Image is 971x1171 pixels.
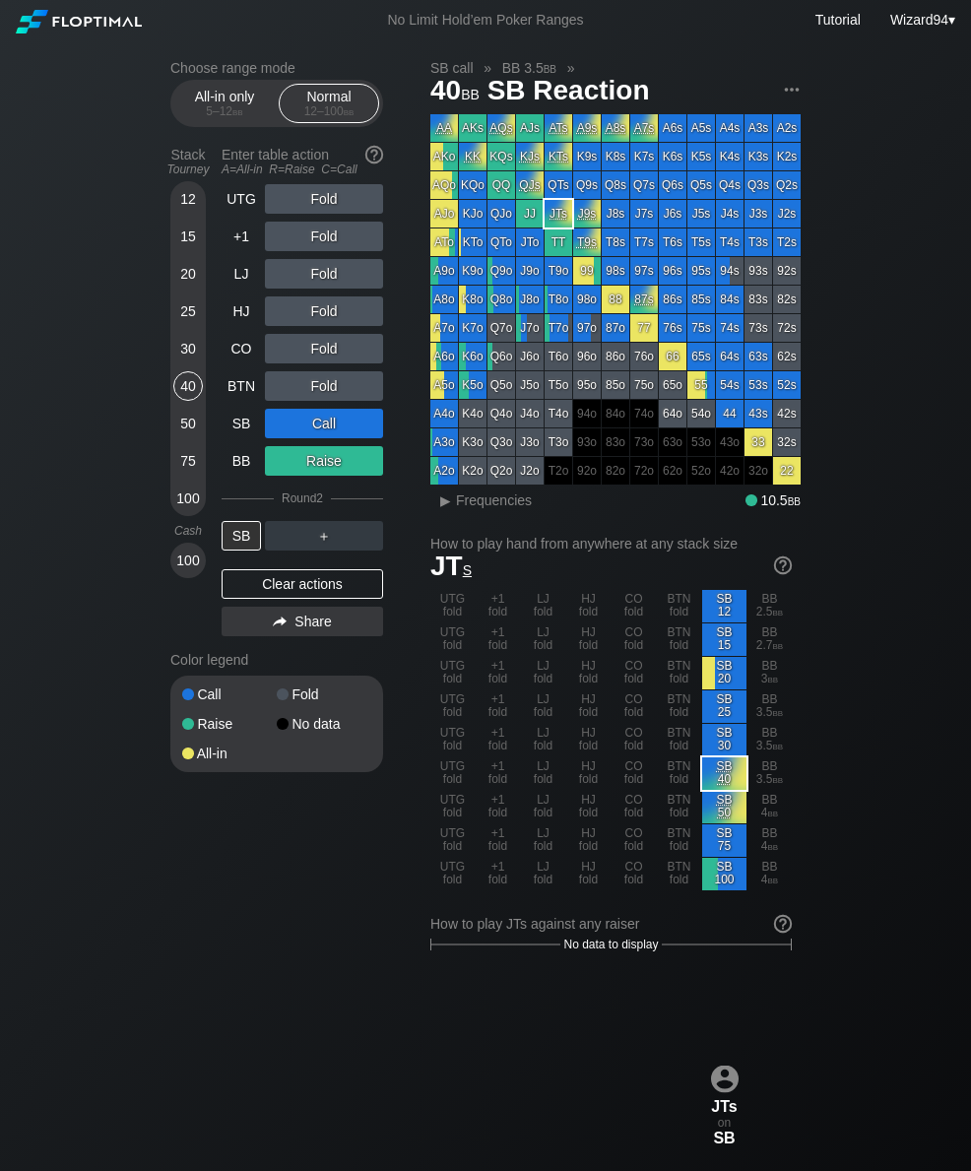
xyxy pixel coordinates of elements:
div: 50 [173,409,203,438]
div: +1 [222,222,261,251]
div: T4s [716,228,744,256]
div: 12 – 100 [288,104,370,118]
div: BB 2.7 [747,623,792,656]
div: 86o [602,343,629,370]
div: T5o [545,371,572,399]
span: bb [788,492,801,508]
div: 100% fold in prior round [630,400,658,427]
div: 100 [173,546,203,575]
div: 95s [687,257,715,285]
div: No data [277,717,371,731]
div: J9o [516,257,544,285]
img: help.32db89a4.svg [772,913,794,935]
div: LJ fold [521,757,565,790]
img: Floptimal logo [16,10,142,33]
div: T7s [630,228,658,256]
div: Tourney [162,163,214,176]
div: CO [222,334,261,363]
span: JT [430,551,472,581]
div: 100% fold in prior round [630,457,658,485]
div: 25 [173,296,203,326]
div: LJ fold [521,657,565,689]
div: 96o [573,343,601,370]
div: UTG [222,184,261,214]
div: K2s [773,143,801,170]
div: KJo [459,200,486,228]
div: ATo [430,228,458,256]
div: Q3o [487,428,515,456]
div: 98o [573,286,601,313]
div: 96s [659,257,686,285]
div: Stack [162,139,214,184]
span: bb [773,705,784,719]
div: 82s [773,286,801,313]
div: Q6o [487,343,515,370]
div: SB 25 [702,690,746,723]
div: BTN fold [657,757,701,790]
div: BB [222,446,261,476]
div: Q7s [630,171,658,199]
div: K6o [459,343,486,370]
div: 76s [659,314,686,342]
div: Q2s [773,171,801,199]
div: 93s [744,257,772,285]
div: J5o [516,371,544,399]
div: Clear actions [222,569,383,599]
div: LJ fold [521,590,565,622]
div: Don't fold. No recommendation for action. [545,114,572,142]
div: 77 [630,314,658,342]
div: AJs [516,114,544,142]
div: CO fold [612,590,656,622]
span: bb [232,104,243,118]
span: bb [773,772,784,786]
div: SB 12 [702,590,746,622]
h2: How to play hand from anywhere at any stack size [430,536,792,552]
div: A6o [430,343,458,370]
div: 100% fold in prior round [545,457,572,485]
div: K7s [630,143,658,170]
div: J7s [630,200,658,228]
div: BTN fold [657,690,701,723]
div: 65s [687,343,715,370]
div: 76o [630,343,658,370]
div: KQo [459,171,486,199]
div: QTo [487,228,515,256]
div: Q3s [744,171,772,199]
div: Q4o [487,400,515,427]
div: +1 fold [476,657,520,689]
div: CO fold [612,724,656,756]
div: 100% fold in prior round [602,400,629,427]
div: TT [545,228,572,256]
span: bb [544,60,556,76]
div: SB [222,521,261,551]
div: HJ [222,296,261,326]
div: +1 fold [476,590,520,622]
div: A4s [716,114,744,142]
div: SB [222,409,261,438]
div: Fold [265,334,383,363]
div: 15 [173,222,203,251]
div: +1 fold [476,757,520,790]
div: QQ [487,171,515,199]
div: 52s [773,371,801,399]
div: T2s [773,228,801,256]
div: Fold [265,296,383,326]
div: SB 30 [702,724,746,756]
div: 32s [773,428,801,456]
div: Fold [265,222,383,251]
div: 99 [573,257,601,285]
div: CO fold [612,757,656,790]
div: Don't fold. No recommendation for action. [702,757,746,790]
div: 55 [687,371,715,399]
div: 12 [173,184,203,214]
div: UTG fold [430,657,475,689]
div: Call [265,409,383,438]
div: Don't fold. No recommendation for action. [545,143,572,170]
div: 95o [573,371,601,399]
div: 64s [716,343,744,370]
div: 64o [659,400,686,427]
div: 22 [773,457,801,485]
div: HJ fold [566,657,611,689]
div: Fold [277,687,371,701]
div: T4o [545,400,572,427]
